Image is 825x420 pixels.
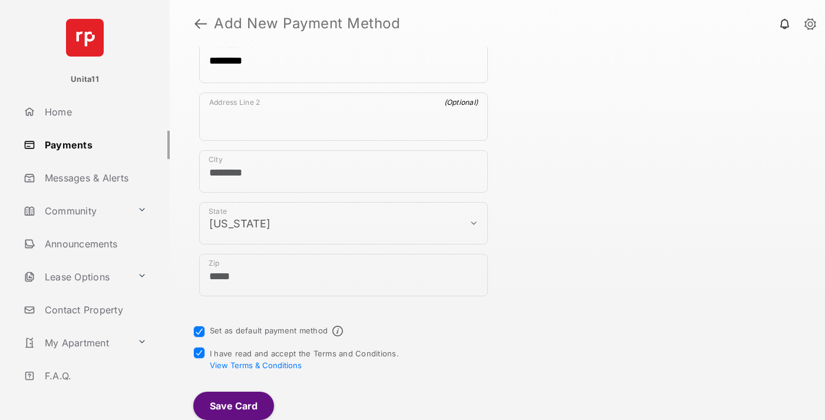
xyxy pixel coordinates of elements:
[210,326,328,335] label: Set as default payment method
[71,74,99,85] p: Unita11
[19,362,170,390] a: F.A.Q.
[210,349,399,370] span: I have read and accept the Terms and Conditions.
[19,197,133,225] a: Community
[19,296,170,324] a: Contact Property
[66,19,104,57] img: svg+xml;base64,PHN2ZyB4bWxucz0iaHR0cDovL3d3dy53My5vcmcvMjAwMC9zdmciIHdpZHRoPSI2NCIgaGVpZ2h0PSI2NC...
[199,202,488,244] div: payment_method_screening[postal_addresses][administrativeArea]
[19,263,133,291] a: Lease Options
[19,131,170,159] a: Payments
[199,150,488,193] div: payment_method_screening[postal_addresses][locality]
[332,326,343,336] span: Default payment method info
[199,92,488,141] div: payment_method_screening[postal_addresses][addressLine2]
[19,98,170,126] a: Home
[199,35,488,83] div: payment_method_screening[postal_addresses][addressLine1]
[19,164,170,192] a: Messages & Alerts
[210,361,302,370] button: I have read and accept the Terms and Conditions.
[19,329,133,357] a: My Apartment
[193,392,274,420] button: Save Card
[199,254,488,296] div: payment_method_screening[postal_addresses][postalCode]
[19,230,170,258] a: Announcements
[214,16,400,31] strong: Add New Payment Method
